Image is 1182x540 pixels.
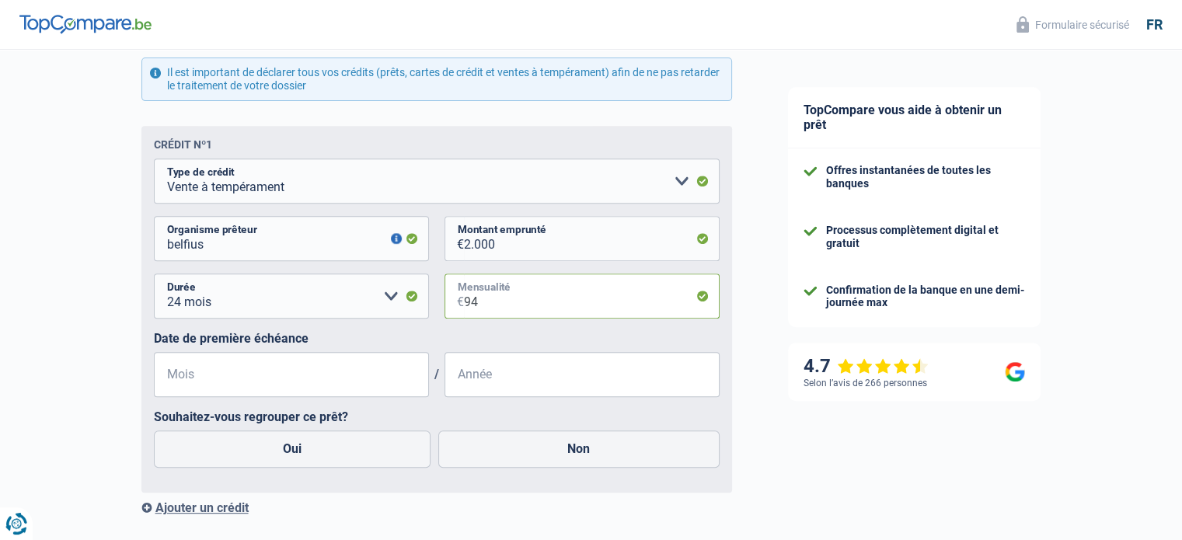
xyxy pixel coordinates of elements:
input: MM [154,352,429,397]
div: Ajouter un crédit [141,500,732,515]
div: Selon l’avis de 266 personnes [804,378,927,388]
label: Non [438,430,720,468]
div: Offres instantanées de toutes les banques [826,164,1025,190]
div: TopCompare vous aide à obtenir un prêt [788,87,1041,148]
div: fr [1146,16,1163,33]
div: Processus complètement digital et gratuit [826,224,1025,250]
span: € [445,216,464,261]
div: 4.7 [804,355,929,378]
label: Souhaitez-vous regrouper ce prêt? [154,409,720,424]
button: Formulaire sécurisé [1007,12,1138,37]
input: AAAA [445,352,720,397]
img: TopCompare Logo [19,15,152,33]
div: Confirmation de la banque en une demi-journée max [826,284,1025,310]
span: € [445,273,464,319]
label: Date de première échéance [154,331,720,346]
label: Oui [154,430,431,468]
span: / [429,367,445,381]
div: Crédit nº1 [154,138,212,151]
div: Il est important de déclarer tous vos crédits (prêts, cartes de crédit et ventes à tempérament) a... [141,57,732,101]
